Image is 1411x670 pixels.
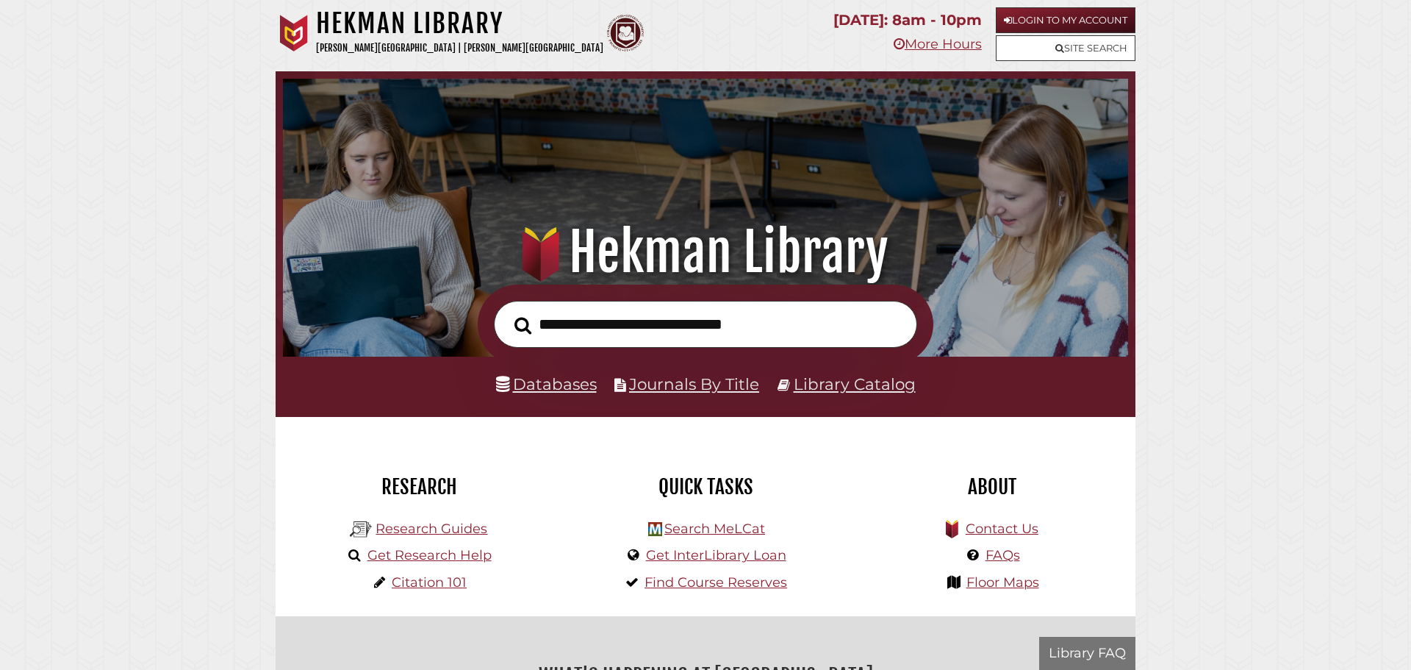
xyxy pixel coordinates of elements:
a: FAQs [985,547,1020,563]
img: Calvin University [276,15,312,51]
a: More Hours [894,36,982,52]
a: Get Research Help [367,547,492,563]
a: Search MeLCat [664,521,765,537]
a: Find Course Reserves [645,574,787,591]
h1: Hekman Library [316,7,603,40]
a: Site Search [996,35,1135,61]
img: Calvin Theological Seminary [607,15,644,51]
h2: Quick Tasks [573,474,838,499]
a: Floor Maps [966,574,1039,591]
a: Contact Us [966,521,1038,537]
a: Library Catalog [794,374,916,393]
i: Search [514,316,531,335]
h2: About [860,474,1124,499]
a: Get InterLibrary Loan [646,547,786,563]
img: Hekman Library Logo [648,522,662,536]
h2: Research [287,474,551,499]
p: [PERSON_NAME][GEOGRAPHIC_DATA] | [PERSON_NAME][GEOGRAPHIC_DATA] [316,40,603,57]
button: Search [507,313,539,339]
img: Hekman Library Logo [350,518,372,541]
a: Research Guides [376,521,487,537]
a: Databases [496,374,597,393]
a: Login to My Account [996,7,1135,33]
p: [DATE]: 8am - 10pm [833,7,982,33]
h1: Hekman Library [304,220,1107,285]
a: Citation 101 [392,574,467,591]
a: Journals By Title [629,374,759,393]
